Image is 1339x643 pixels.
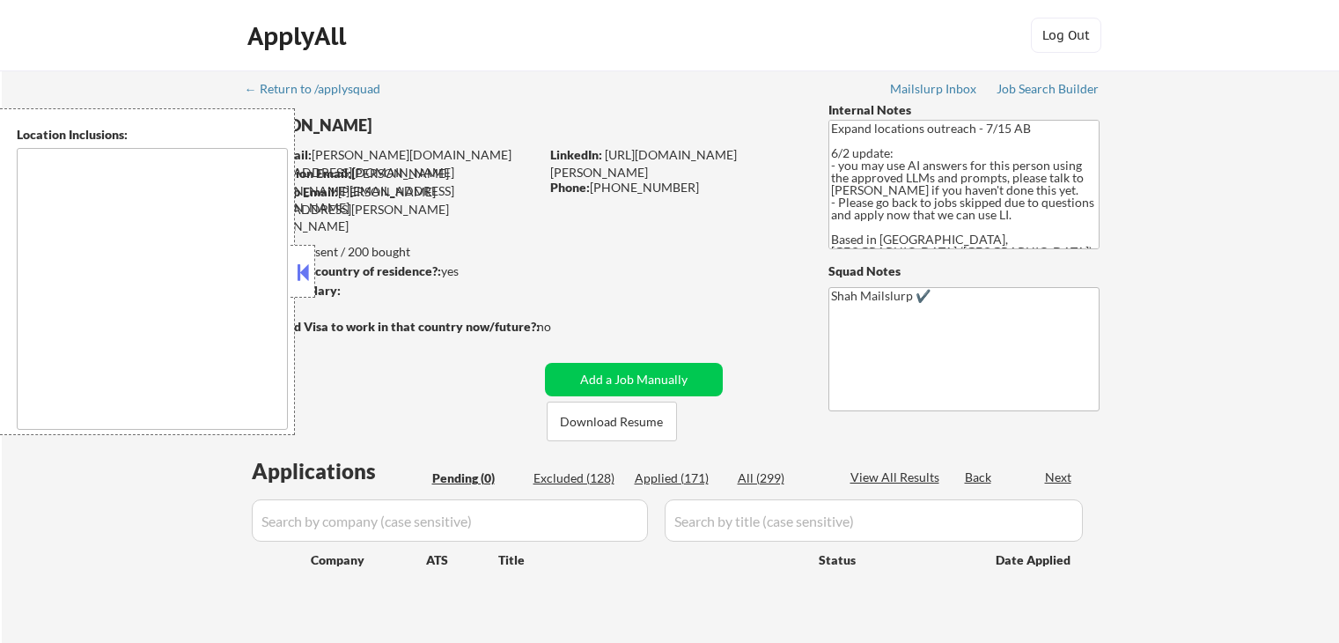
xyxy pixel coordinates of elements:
input: Search by title (case sensitive) [665,499,1083,542]
button: Add a Job Manually [545,363,723,396]
button: Download Resume [547,402,677,441]
div: Company [311,551,426,569]
div: Applications [252,461,426,482]
div: ← Return to /applysquad [245,83,397,95]
div: [PERSON_NAME][DOMAIN_NAME][EMAIL_ADDRESS][DOMAIN_NAME] [247,165,539,217]
div: View All Results [850,469,945,486]
div: yes [246,262,533,280]
div: ATS [426,551,498,569]
div: [PERSON_NAME][EMAIL_ADDRESS][PERSON_NAME][DOMAIN_NAME] [246,183,539,235]
strong: Can work in country of residence?: [246,263,441,278]
div: [PERSON_NAME] [246,115,608,137]
div: Back [965,469,993,486]
a: Mailslurp Inbox [890,82,978,100]
div: ApplyAll [247,21,351,51]
div: Location Inclusions: [17,126,288,144]
strong: Will need Visa to work in that country now/future?: [246,319,540,334]
div: Mailslurp Inbox [890,83,978,95]
div: Status [819,543,970,575]
div: Internal Notes [828,101,1100,119]
div: Job Search Builder [997,83,1100,95]
strong: Phone: [550,180,590,195]
div: Squad Notes [828,262,1100,280]
div: [PERSON_NAME][DOMAIN_NAME][EMAIL_ADDRESS][DOMAIN_NAME] [247,146,539,181]
div: Excluded (128) [533,469,622,487]
input: Search by company (case sensitive) [252,499,648,542]
a: [URL][DOMAIN_NAME][PERSON_NAME] [550,147,737,180]
div: Date Applied [996,551,1073,569]
div: [PHONE_NUMBER] [550,179,799,196]
div: no [537,318,587,336]
strong: LinkedIn: [550,147,602,162]
button: Log Out [1031,18,1101,53]
div: Pending (0) [432,469,520,487]
a: ← Return to /applysquad [245,82,397,100]
div: All (299) [738,469,826,487]
div: Applied (171) [635,469,723,487]
div: Title [498,551,802,569]
div: Next [1045,469,1073,486]
div: 171 sent / 200 bought [246,243,539,261]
